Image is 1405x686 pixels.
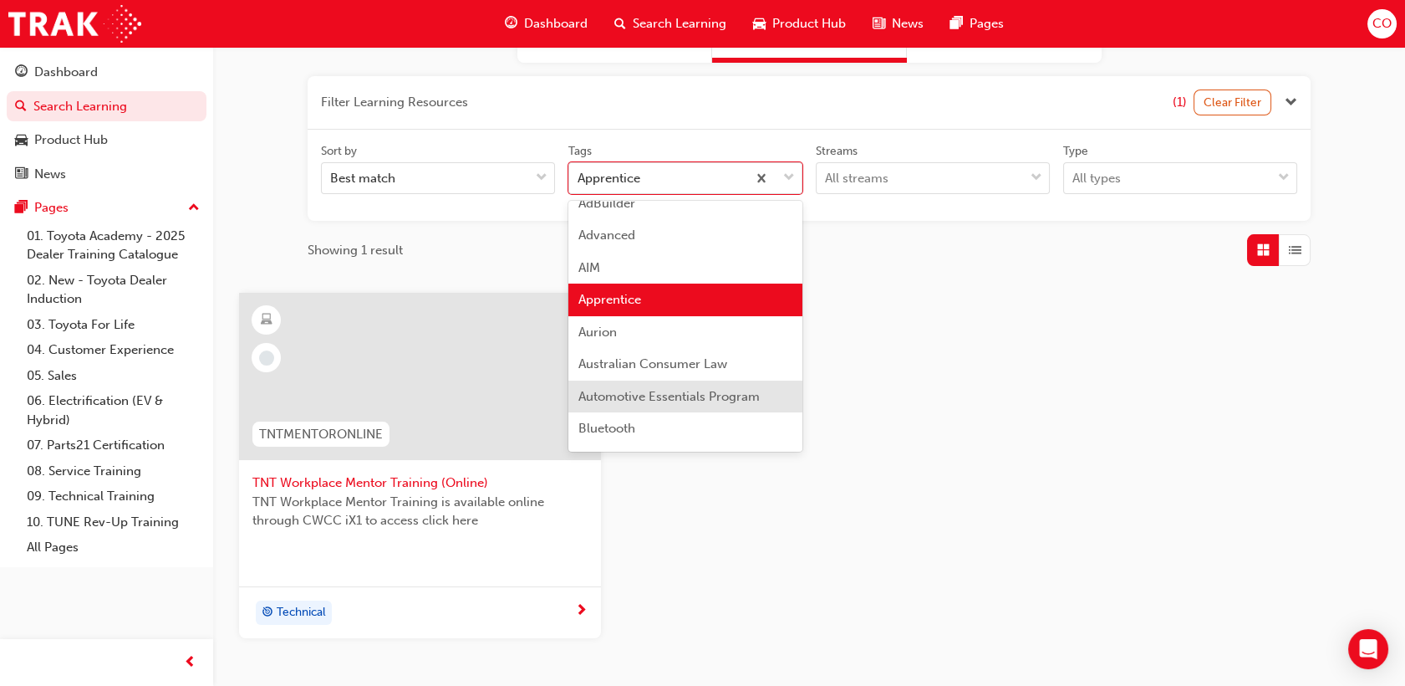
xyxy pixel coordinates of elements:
span: Aurion [578,325,617,340]
span: Search Learning [633,14,726,33]
span: search-icon [15,100,27,115]
div: Open Intercom Messenger [1348,629,1388,669]
span: Advanced [578,228,635,243]
a: news-iconNews [859,7,937,41]
span: pages-icon [15,201,28,216]
span: TNT Workplace Mentor Training is available online through CWCC iX1 to access click here [252,493,588,530]
div: Streams [816,143,858,160]
div: News [34,165,66,184]
div: Dashboard [34,63,98,82]
div: Type [1063,143,1088,160]
span: Product Hub [772,14,846,33]
span: News [892,14,924,33]
span: down-icon [1278,167,1290,189]
a: 09. Technical Training [20,484,206,509]
span: guage-icon [15,65,28,80]
a: 10. TUNE Rev-Up Training [20,509,206,535]
a: Product Hub [7,125,206,156]
span: guage-icon [505,13,517,34]
span: up-icon [188,197,200,219]
span: Automotive Essentials Program [578,389,760,404]
span: Showing 1 result [308,241,403,260]
span: prev-icon [184,653,196,673]
span: Dashboard [524,14,588,33]
div: Pages [34,198,69,218]
img: Trak [8,5,141,43]
span: AdBuilder [578,196,635,211]
a: 06. Electrification (EV & Hybrid) [20,388,206,433]
span: news-icon [873,13,885,34]
div: Best match [330,169,395,188]
div: All streams [825,169,888,188]
a: guage-iconDashboard [491,7,601,41]
span: down-icon [783,167,795,189]
div: Tags [568,143,592,160]
span: learningRecordVerb_NONE-icon [259,351,274,366]
div: Sort by [321,143,357,160]
a: 07. Parts21 Certification [20,433,206,458]
button: Clear Filter [1194,90,1272,115]
a: Search Learning [7,91,206,122]
span: car-icon [753,13,766,34]
span: news-icon [15,167,28,182]
a: 08. Service Training [20,458,206,484]
a: All Pages [20,535,206,561]
span: car-icon [15,133,28,148]
a: Dashboard [7,57,206,88]
span: down-icon [1031,167,1042,189]
span: Pages [970,14,1004,33]
a: 02. New - Toyota Dealer Induction [20,268,206,312]
span: AIM [578,260,600,275]
a: 04. Customer Experience [20,337,206,363]
span: TNT Workplace Mentor Training (Online) [252,474,588,493]
span: Grid [1257,241,1270,260]
span: TNTMENTORONLINE [259,425,383,444]
div: Product Hub [34,131,108,150]
span: Bluetooth [578,421,635,436]
div: Apprentice [578,169,640,188]
a: 05. Sales [20,363,206,389]
a: pages-iconPages [937,7,1017,41]
label: tagOptions [568,143,802,195]
span: target-icon [262,602,273,624]
span: next-icon [575,604,588,619]
span: down-icon [536,167,547,189]
button: Close the filter [1285,93,1297,112]
span: pages-icon [950,13,963,34]
span: CO [1372,14,1392,33]
span: learningResourceType_ELEARNING-icon [261,310,272,331]
span: Apprentice [578,292,641,307]
span: Australian Consumer Law [578,356,727,371]
a: 03. Toyota For Life [20,312,206,338]
button: Pages [7,192,206,223]
a: 01. Toyota Academy - 2025 Dealer Training Catalogue [20,223,206,268]
button: DashboardSearch LearningProduct HubNews [7,54,206,192]
button: CO [1367,9,1397,38]
a: TNTMENTORONLINETNT Workplace Mentor Training (Online)TNT Workplace Mentor Training is available o... [239,293,601,638]
a: car-iconProduct Hub [740,7,859,41]
a: search-iconSearch Learning [601,7,740,41]
span: search-icon [614,13,626,34]
a: News [7,159,206,190]
div: All types [1072,169,1121,188]
span: Technical [277,603,326,622]
span: List [1289,241,1301,260]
